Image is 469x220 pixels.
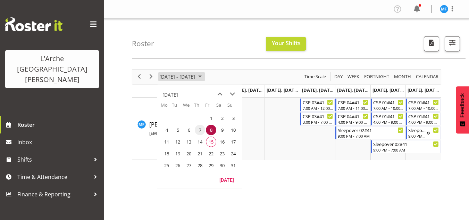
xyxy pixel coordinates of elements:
[408,127,427,133] div: Sleepover 02#41
[149,130,218,136] span: [EMAIL_ADDRESS][DOMAIN_NAME]
[406,98,441,112] div: Melissa Fry"s event - CSP 01#41 Begin From Sunday, August 10, 2025 at 7:00:00 AM GMT+12:00 Ends A...
[333,72,344,81] button: Timeline Day
[158,72,205,81] button: August 2025
[371,112,405,125] div: Melissa Fry"s event - CSP 01#41 Begin From Saturday, August 9, 2025 at 4:00:00 PM GMT+12:00 Ends ...
[213,88,226,100] button: previous month
[228,125,238,135] span: Sunday, August 10, 2025
[456,86,469,133] button: Feedback - Show survey
[206,125,216,135] span: Friday, August 8, 2025
[300,98,335,112] div: Melissa Fry"s event - CSP 03#41 Begin From Thursday, August 7, 2025 at 7:00:00 AM GMT+12:00 Ends ...
[231,87,263,93] span: [DATE], [DATE]
[347,72,360,81] span: Week
[17,154,90,165] span: Shifts
[183,102,194,112] th: We
[195,148,205,159] span: Thursday, August 21, 2025
[215,175,238,185] button: Today
[303,99,333,106] div: CSP 03#41
[408,119,439,125] div: 4:00 PM - 9:00 PM
[408,87,439,93] span: [DATE], [DATE]
[373,105,404,111] div: 7:00 AM - 10:00 AM
[371,140,441,153] div: Melissa Fry"s event - Sleepover 02#41 Begin From Saturday, August 9, 2025 at 9:00:00 PM GMT+12:00...
[161,160,172,171] span: Monday, August 25, 2025
[393,72,412,81] span: Month
[266,37,306,51] button: Your Shifts
[206,160,216,171] span: Friday, August 29, 2025
[373,99,404,106] div: CSP 01#41
[149,121,249,137] span: [PERSON_NAME]
[217,113,227,123] span: Saturday, August 2, 2025
[217,148,227,159] span: Saturday, August 23, 2025
[302,87,334,93] span: [DATE], [DATE]
[338,133,403,139] div: 9:00 PM - 7:00 AM
[338,119,368,125] div: 4:00 PM - 9:00 PM
[408,113,439,120] div: CSP 01#41
[194,102,205,112] th: Th
[132,98,194,160] td: Melissa Fry resource
[184,125,194,135] span: Wednesday, August 6, 2025
[205,102,216,112] th: Fr
[408,133,427,139] div: 9:00 PM - 7:00 AM
[149,120,249,137] a: [PERSON_NAME][EMAIL_ADDRESS][DOMAIN_NAME]
[217,137,227,147] span: Saturday, August 16, 2025
[304,72,327,81] span: Time Scale
[346,72,361,81] button: Timeline Week
[184,160,194,171] span: Wednesday, August 27, 2025
[303,119,333,125] div: 3:00 PM - 7:00 PM
[173,148,183,159] span: Tuesday, August 19, 2025
[335,126,405,139] div: Melissa Fry"s event - Sleepover 02#41 Begin From Friday, August 8, 2025 at 9:00:00 PM GMT+12:00 E...
[272,39,301,47] span: Your Shifts
[408,105,439,111] div: 7:00 AM - 10:00 AM
[206,148,216,159] span: Friday, August 22, 2025
[12,54,92,85] div: L'Arche [GEOGRAPHIC_DATA][PERSON_NAME]
[227,102,238,112] th: Su
[335,98,370,112] div: Melissa Fry"s event - CSP 04#41 Begin From Friday, August 8, 2025 at 7:00:00 AM GMT+12:00 Ends At...
[228,148,238,159] span: Sunday, August 24, 2025
[206,137,216,147] span: Friday, August 15, 2025
[338,99,368,106] div: CSP 04#41
[146,72,156,81] button: Next
[135,72,144,81] button: Previous
[17,137,101,147] span: Inbox
[228,160,238,171] span: Sunday, August 31, 2025
[415,72,440,81] button: Month
[373,147,439,153] div: 9:00 PM - 7:00 AM
[184,148,194,159] span: Wednesday, August 20, 2025
[415,72,439,81] span: calendar
[5,17,62,31] img: Rosterit website logo
[159,72,196,81] span: [DATE] - [DATE]
[303,105,333,111] div: 7:00 AM - 12:00 PM
[132,69,441,160] div: Timeline Week of August 8, 2025
[393,72,412,81] button: Timeline Month
[216,102,227,112] th: Sa
[303,113,333,120] div: CSP 03#41
[267,87,298,93] span: [DATE], [DATE]
[195,160,205,171] span: Thursday, August 28, 2025
[195,125,205,135] span: Thursday, August 7, 2025
[228,113,238,123] span: Sunday, August 3, 2025
[161,125,172,135] span: Monday, August 4, 2025
[145,70,157,84] div: next period
[363,72,390,81] span: Fortnight
[17,120,101,130] span: Roster
[459,93,466,117] span: Feedback
[17,189,90,199] span: Finance & Reporting
[363,72,391,81] button: Fortnight
[195,137,205,147] span: Thursday, August 14, 2025
[161,102,172,112] th: Mo
[206,113,216,123] span: Friday, August 1, 2025
[228,137,238,147] span: Sunday, August 17, 2025
[424,36,439,51] button: Download a PDF of the roster according to the set date range.
[335,112,370,125] div: Melissa Fry"s event - CSP 04#41 Begin From Friday, August 8, 2025 at 4:00:00 PM GMT+12:00 Ends At...
[172,102,183,112] th: Tu
[373,119,404,125] div: 4:00 PM - 9:00 PM
[162,88,178,102] div: title
[372,87,404,93] span: [DATE], [DATE]
[157,70,206,84] div: August 04 - 10, 2025
[161,148,172,159] span: Monday, August 18, 2025
[184,137,194,147] span: Wednesday, August 13, 2025
[338,113,368,120] div: CSP 04#41
[303,72,327,81] button: Time Scale
[406,126,441,139] div: Melissa Fry"s event - Sleepover 02#41 Begin From Sunday, August 10, 2025 at 9:00:00 PM GMT+12:00 ...
[338,127,403,133] div: Sleepover 02#41
[217,160,227,171] span: Saturday, August 30, 2025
